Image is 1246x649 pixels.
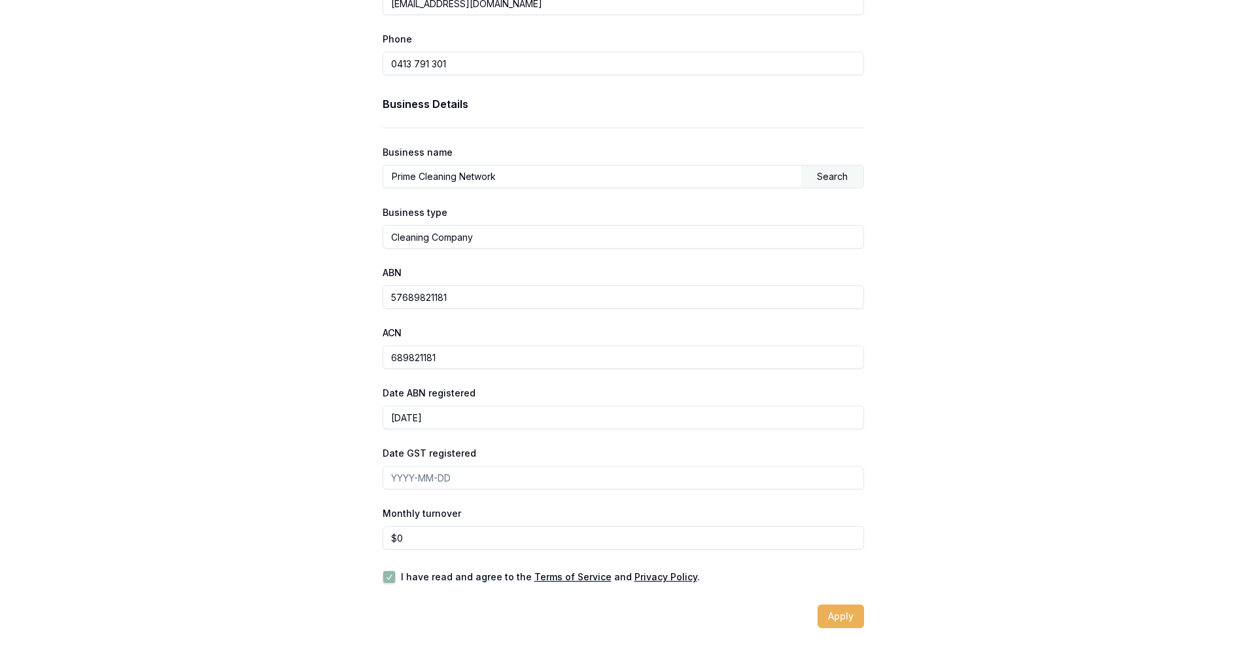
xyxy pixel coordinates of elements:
input: YYYY-MM-DD [383,406,864,429]
label: Date GST registered [383,447,476,459]
input: 0431 234 567 [383,52,864,75]
input: YYYY-MM-DD [383,466,864,489]
label: Date ABN registered [383,387,476,398]
label: Monthly turnover [383,508,461,519]
a: Terms of Service [534,571,612,582]
button: Apply [818,605,864,628]
div: Search [801,166,863,188]
label: Business name [383,147,453,158]
label: Business type [383,207,447,218]
label: Phone [383,33,412,44]
input: $ [383,526,864,550]
a: Privacy Policy [634,571,697,582]
h3: Business Details [383,96,864,112]
label: ABN [383,267,402,278]
input: Enter business name [383,166,801,186]
label: I have read and agree to the and . [401,572,700,582]
label: ACN [383,327,402,338]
